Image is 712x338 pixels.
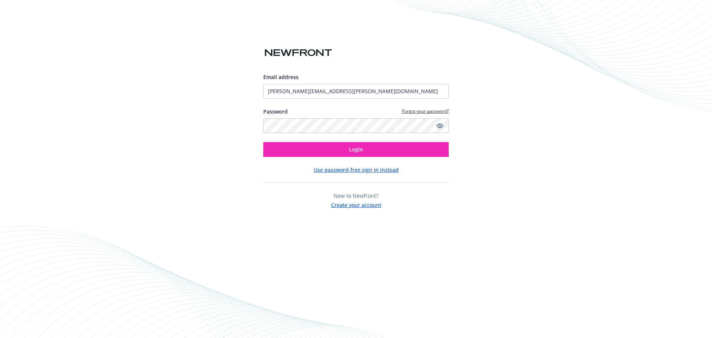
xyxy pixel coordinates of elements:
[263,73,299,81] span: Email address
[331,200,381,209] button: Create your account
[263,108,288,115] label: Password
[263,46,333,59] img: Newfront logo
[263,118,449,133] input: Enter your password
[314,166,399,174] button: Use password-free sign in instead
[349,146,363,153] span: Login
[435,121,444,130] a: Show password
[402,108,449,114] a: Forgot your password?
[263,142,449,157] button: Login
[334,192,378,199] span: New to Newfront?
[263,84,449,99] input: Enter your email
